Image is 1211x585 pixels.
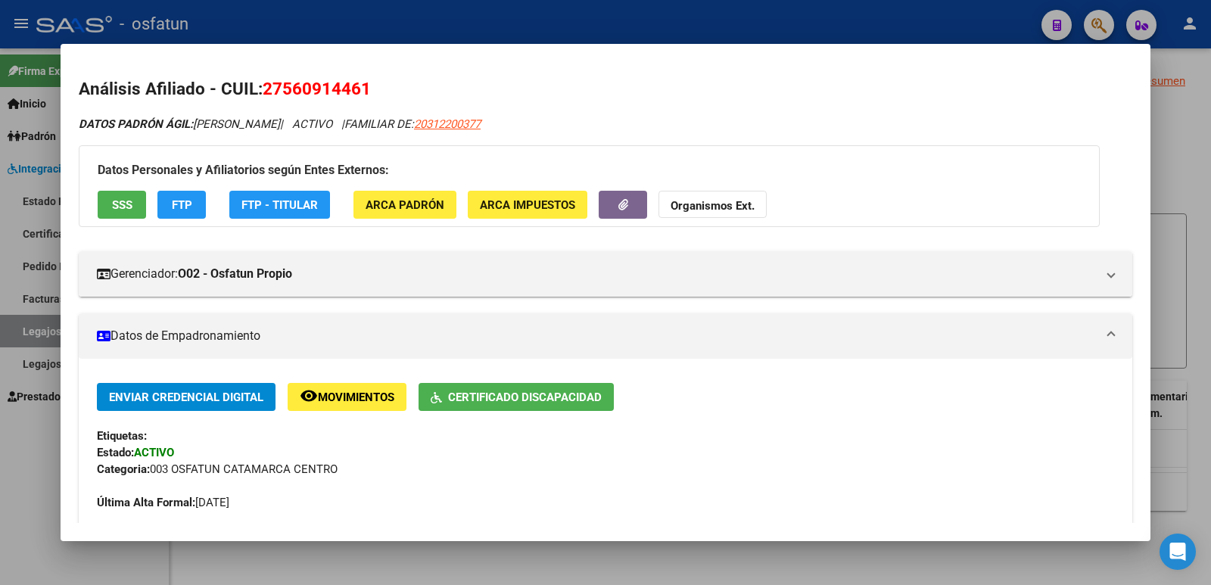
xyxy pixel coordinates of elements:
[178,265,292,283] strong: O02 - Osfatun Propio
[353,191,456,219] button: ARCA Padrón
[97,429,147,443] strong: Etiquetas:
[671,199,755,213] strong: Organismos Ext.
[229,191,330,219] button: FTP - Titular
[241,198,318,212] span: FTP - Titular
[109,391,263,404] span: Enviar Credencial Digital
[79,117,481,131] i: | ACTIVO |
[79,251,1132,297] mat-expansion-panel-header: Gerenciador:O02 - Osfatun Propio
[79,117,193,131] strong: DATOS PADRÓN ÁGIL:
[97,265,1096,283] mat-panel-title: Gerenciador:
[97,496,229,509] span: [DATE]
[79,76,1132,102] h2: Análisis Afiliado - CUIL:
[98,191,146,219] button: SSS
[112,198,132,212] span: SSS
[300,387,318,405] mat-icon: remove_red_eye
[98,161,1081,179] h3: Datos Personales y Afiliatorios según Entes Externos:
[79,117,280,131] span: [PERSON_NAME]
[157,191,206,219] button: FTP
[344,117,481,131] span: FAMILIAR DE:
[97,327,1096,345] mat-panel-title: Datos de Empadronamiento
[1160,534,1196,570] div: Open Intercom Messenger
[366,198,444,212] span: ARCA Padrón
[480,198,575,212] span: ARCA Impuestos
[263,79,371,98] span: 27560914461
[448,391,602,404] span: Certificado Discapacidad
[97,446,134,459] strong: Estado:
[288,383,406,411] button: Movimientos
[97,462,150,476] strong: Categoria:
[97,496,195,509] strong: Última Alta Formal:
[419,383,614,411] button: Certificado Discapacidad
[318,391,394,404] span: Movimientos
[134,446,174,459] strong: ACTIVO
[97,383,276,411] button: Enviar Credencial Digital
[97,461,1114,478] div: 003 OSFATUN CATAMARCA CENTRO
[414,117,481,131] span: 20312200377
[658,191,767,219] button: Organismos Ext.
[79,313,1132,359] mat-expansion-panel-header: Datos de Empadronamiento
[172,198,192,212] span: FTP
[468,191,587,219] button: ARCA Impuestos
